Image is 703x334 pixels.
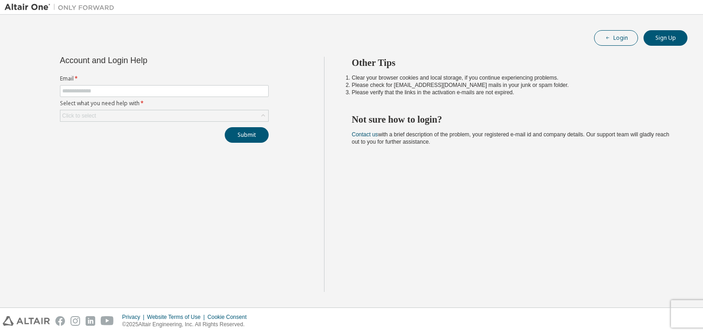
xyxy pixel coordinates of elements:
a: Contact us [352,131,378,138]
div: Website Terms of Use [147,313,207,321]
div: Privacy [122,313,147,321]
label: Email [60,75,269,82]
div: Cookie Consent [207,313,252,321]
button: Sign Up [644,30,687,46]
li: Please verify that the links in the activation e-mails are not expired. [352,89,671,96]
h2: Other Tips [352,57,671,69]
img: youtube.svg [101,316,114,326]
div: Click to select [62,112,96,119]
img: altair_logo.svg [3,316,50,326]
p: © 2025 Altair Engineering, Inc. All Rights Reserved. [122,321,252,329]
div: Account and Login Help [60,57,227,64]
label: Select what you need help with [60,100,269,107]
li: Please check for [EMAIL_ADDRESS][DOMAIN_NAME] mails in your junk or spam folder. [352,81,671,89]
img: instagram.svg [70,316,80,326]
h2: Not sure how to login? [352,113,671,125]
div: Click to select [60,110,268,121]
li: Clear your browser cookies and local storage, if you continue experiencing problems. [352,74,671,81]
button: Submit [225,127,269,143]
span: with a brief description of the problem, your registered e-mail id and company details. Our suppo... [352,131,670,145]
img: facebook.svg [55,316,65,326]
img: linkedin.svg [86,316,95,326]
button: Login [594,30,638,46]
img: Altair One [5,3,119,12]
